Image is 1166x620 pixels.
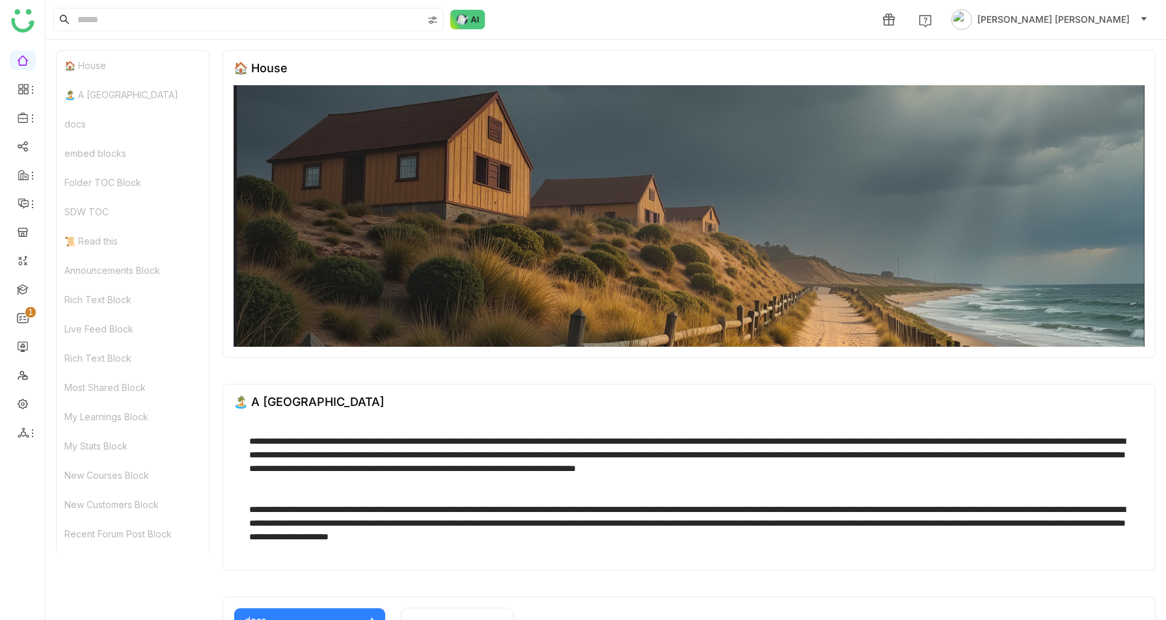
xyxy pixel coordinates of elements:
[11,9,34,33] img: logo
[450,10,485,29] img: ask-buddy-normal.svg
[57,314,209,344] div: Live Feed Block
[57,344,209,373] div: Rich Text Block
[234,61,288,75] div: 🏠 House
[977,12,1130,27] span: [PERSON_NAME] [PERSON_NAME]
[951,9,972,30] img: avatar
[949,9,1150,30] button: [PERSON_NAME] [PERSON_NAME]
[234,395,385,409] div: 🏝️ A [GEOGRAPHIC_DATA]
[57,461,209,490] div: New Courses Block
[57,373,209,402] div: Most Shared Block
[57,285,209,314] div: Rich Text Block
[57,197,209,226] div: SDW TOC
[57,431,209,461] div: My Stats Block
[57,109,209,139] div: docs
[57,402,209,431] div: My Learnings Block
[234,85,1145,347] img: 68553b2292361c547d91f02a
[427,15,438,25] img: search-type.svg
[25,307,36,317] nz-badge-sup: 1
[57,51,209,80] div: 🏠 House
[57,168,209,197] div: Folder TOC Block
[57,226,209,256] div: 📜 Read this
[28,306,33,319] p: 1
[57,519,209,548] div: Recent Forum Post Block
[919,14,932,27] img: help.svg
[57,548,209,578] div: Recently Published Block
[57,139,209,168] div: embed blocks
[57,490,209,519] div: New Customers Block
[57,80,209,109] div: 🏝️ A [GEOGRAPHIC_DATA]
[57,256,209,285] div: Announcements Block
